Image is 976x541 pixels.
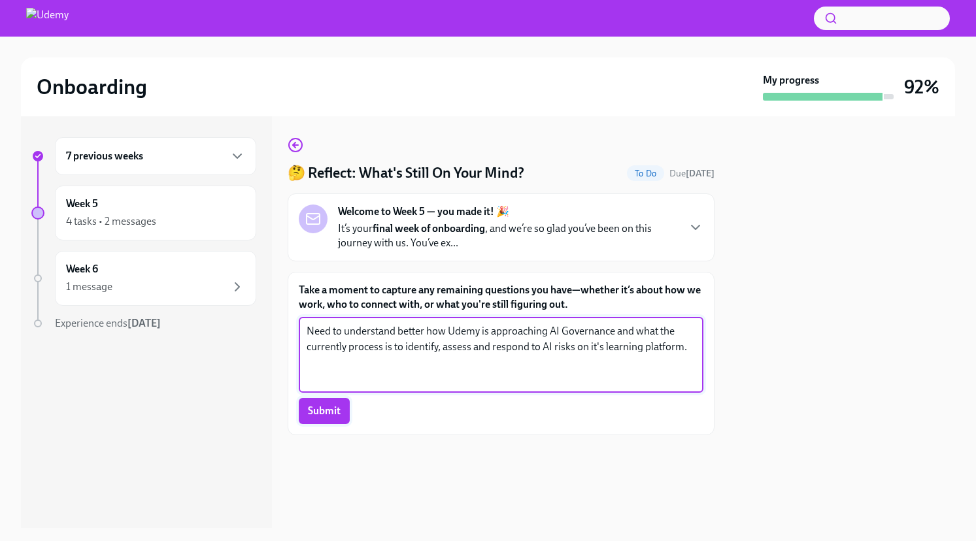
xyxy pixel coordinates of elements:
div: 1 message [66,280,112,294]
a: Week 54 tasks • 2 messages [31,186,256,240]
h6: Week 5 [66,197,98,211]
h6: 7 previous weeks [66,149,143,163]
label: Take a moment to capture any remaining questions you have—whether it’s about how we work, who to ... [299,283,703,312]
h6: Week 6 [66,262,98,276]
div: 4 tasks • 2 messages [66,214,156,229]
h2: Onboarding [37,74,147,100]
h4: 🤔 Reflect: What's Still On Your Mind? [288,163,524,183]
strong: Welcome to Week 5 — you made it! 🎉 [338,205,509,219]
strong: [DATE] [127,317,161,329]
span: Submit [308,404,341,418]
span: August 30th, 2025 11:00 [669,167,715,180]
div: 7 previous weeks [55,137,256,175]
strong: final week of onboarding [373,222,485,235]
p: It’s your , and we’re so glad you’ve been on this journey with us. You’ve ex... [338,221,677,250]
button: Submit [299,398,350,424]
span: To Do [627,169,664,178]
h3: 92% [904,75,939,99]
img: Udemy [26,8,69,29]
span: Experience ends [55,317,161,329]
textarea: Need to understand better how Udemy is approaching AI Governance and what the currently process i... [307,323,696,386]
strong: My progress [763,73,819,88]
a: Week 61 message [31,251,256,306]
span: Due [669,168,715,179]
strong: [DATE] [686,168,715,179]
